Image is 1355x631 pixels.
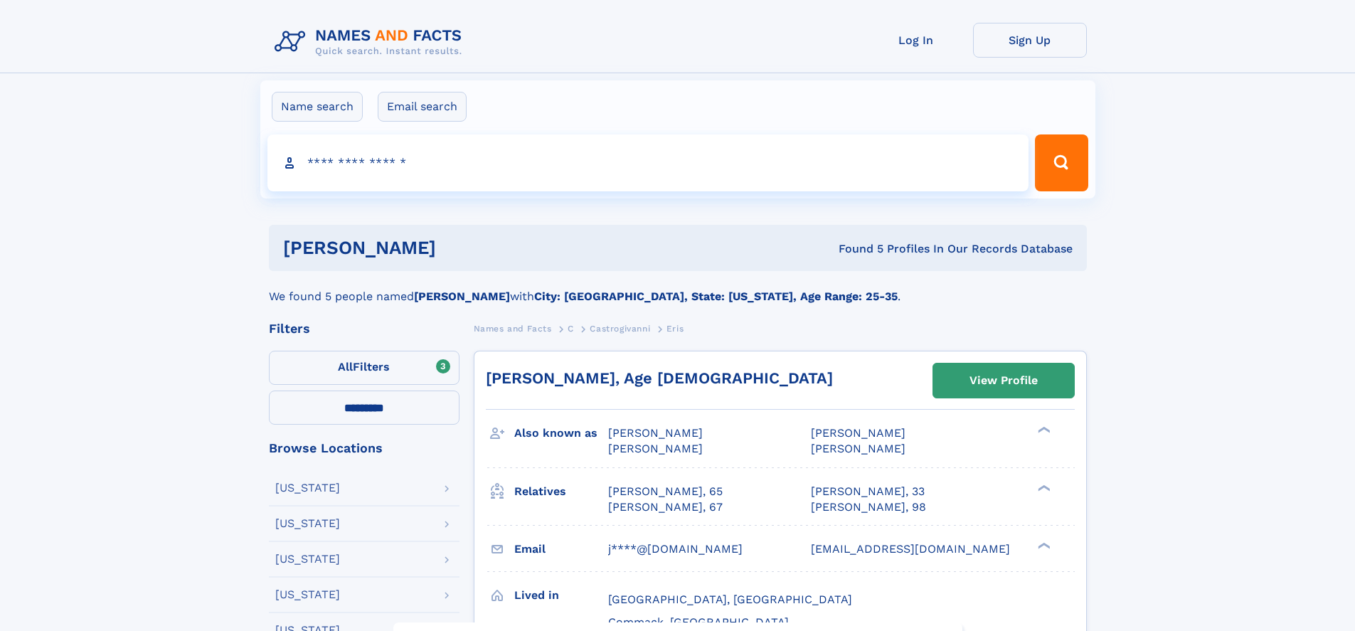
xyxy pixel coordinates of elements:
[637,241,1073,257] div: Found 5 Profiles In Our Records Database
[267,134,1029,191] input: search input
[590,324,650,334] span: Castrogivanni
[666,324,684,334] span: Eris
[969,364,1038,397] div: View Profile
[608,484,723,499] a: [PERSON_NAME], 65
[269,271,1087,305] div: We found 5 people named with .
[283,239,637,257] h1: [PERSON_NAME]
[1034,541,1051,550] div: ❯
[269,442,459,455] div: Browse Locations
[608,615,789,629] span: Commack, [GEOGRAPHIC_DATA]
[269,322,459,335] div: Filters
[275,553,340,565] div: [US_STATE]
[514,537,608,561] h3: Email
[378,92,467,122] label: Email search
[486,369,833,387] a: [PERSON_NAME], Age [DEMOGRAPHIC_DATA]
[414,290,510,303] b: [PERSON_NAME]
[811,499,926,515] a: [PERSON_NAME], 98
[269,23,474,61] img: Logo Names and Facts
[514,421,608,445] h3: Also known as
[1035,134,1088,191] button: Search Button
[608,442,703,455] span: [PERSON_NAME]
[811,442,905,455] span: [PERSON_NAME]
[859,23,973,58] a: Log In
[514,583,608,608] h3: Lived in
[590,319,650,337] a: Castrogivanni
[474,319,552,337] a: Names and Facts
[608,426,703,440] span: [PERSON_NAME]
[272,92,363,122] label: Name search
[275,589,340,600] div: [US_STATE]
[269,351,459,385] label: Filters
[811,542,1010,556] span: [EMAIL_ADDRESS][DOMAIN_NAME]
[608,593,852,606] span: [GEOGRAPHIC_DATA], [GEOGRAPHIC_DATA]
[568,324,574,334] span: C
[811,484,925,499] a: [PERSON_NAME], 33
[275,518,340,529] div: [US_STATE]
[534,290,898,303] b: City: [GEOGRAPHIC_DATA], State: [US_STATE], Age Range: 25-35
[1034,425,1051,435] div: ❯
[811,426,905,440] span: [PERSON_NAME]
[933,364,1074,398] a: View Profile
[568,319,574,337] a: C
[973,23,1087,58] a: Sign Up
[1034,483,1051,492] div: ❯
[514,479,608,504] h3: Relatives
[338,360,353,373] span: All
[608,499,723,515] a: [PERSON_NAME], 67
[275,482,340,494] div: [US_STATE]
